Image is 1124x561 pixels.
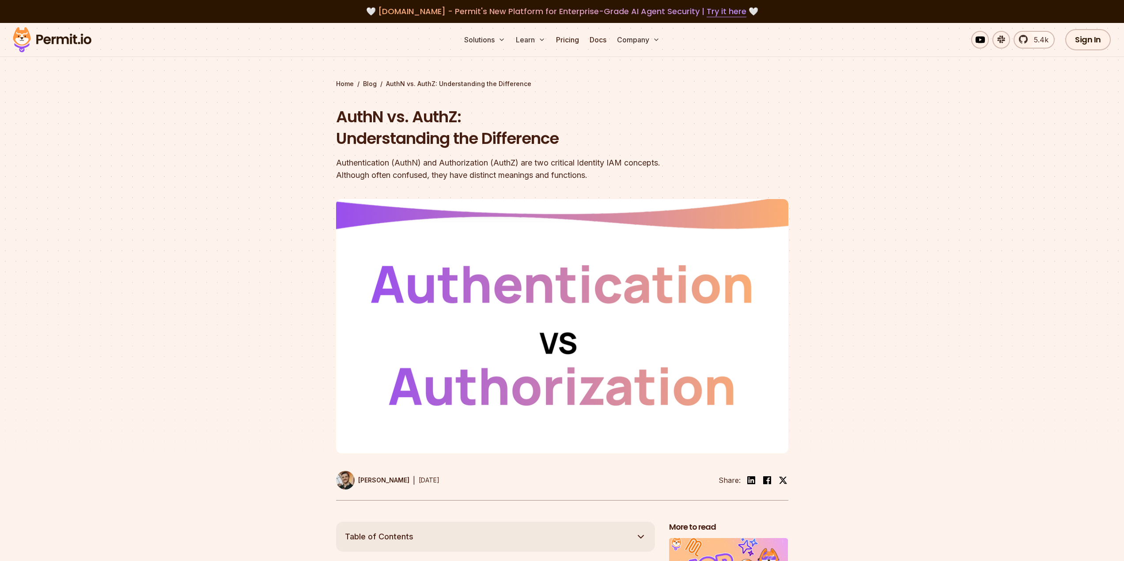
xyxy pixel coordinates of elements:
button: Learn [512,31,549,49]
button: Solutions [461,31,509,49]
span: Table of Contents [345,531,413,543]
div: | [413,475,415,486]
div: Authentication (AuthN) and Authorization (AuthZ) are two critical Identity IAM concepts. Although... [336,157,675,181]
img: linkedin [746,475,757,486]
li: Share: [719,475,741,486]
h2: More to read [669,522,788,533]
span: [DOMAIN_NAME] - Permit's New Platform for Enterprise-Grade AI Agent Security | [378,6,746,17]
button: Table of Contents [336,522,655,552]
a: Sign In [1065,29,1111,50]
img: Permit logo [9,25,95,55]
img: facebook [762,475,772,486]
a: Try it here [707,6,746,17]
h1: AuthN vs. AuthZ: Understanding the Difference [336,106,675,150]
img: Daniel Bass [336,471,355,489]
div: 🤍 🤍 [21,5,1103,18]
time: [DATE] [419,476,439,484]
a: Pricing [553,31,583,49]
div: / / [336,79,788,88]
img: twitter [779,476,787,485]
a: Home [336,79,354,88]
p: [PERSON_NAME] [358,476,409,485]
a: 5.4k [1014,31,1055,49]
span: 5.4k [1029,34,1048,45]
a: Docs [586,31,610,49]
a: Blog [363,79,377,88]
img: AuthN vs. AuthZ: Understanding the Difference [336,199,788,453]
a: [PERSON_NAME] [336,471,409,489]
button: Company [613,31,663,49]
